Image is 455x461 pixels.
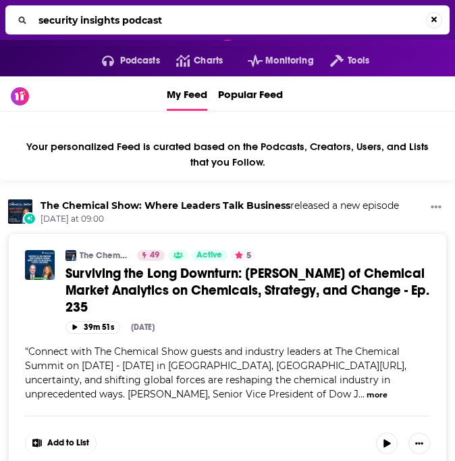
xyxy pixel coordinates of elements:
span: Popular Feed [218,79,283,109]
img: The Chemical Show: Where Leaders Talk Business [65,250,76,261]
a: My Feed [167,76,207,111]
div: New Episode [23,212,36,225]
button: Show More Button [425,199,447,216]
button: open menu [314,50,369,72]
span: 49 [150,249,159,262]
button: Show More Button [408,433,430,454]
a: Popular Feed [218,76,283,111]
span: Monitoring [265,51,313,70]
a: 49 [137,250,165,261]
span: Charts [194,51,223,70]
button: 5 [231,250,255,261]
a: Charts [160,50,223,72]
span: Active [196,249,222,262]
button: open menu [86,50,160,72]
h3: released a new episode [41,199,399,212]
input: Search... [33,9,426,31]
button: more [367,389,387,401]
a: Surviving the Long Downturn: [PERSON_NAME] of Chemical Market Analytics on Chemicals, Strategy, a... [65,265,430,316]
span: Podcasts [120,51,160,70]
img: Surviving the Long Downturn: Dewey Johnson of Chemical Market Analytics on Chemicals, Strategy, a... [25,250,55,280]
span: [DATE] at 09:00 [41,214,399,225]
img: The Chemical Show: Where Leaders Talk Business [8,199,32,224]
a: The Chemical Show: Where Leaders Talk Business [41,199,290,212]
span: Add to List [47,438,89,448]
span: ... [358,388,365,400]
span: Connect with The Chemical Show guests and industry leaders at The Chemical Summit on [DATE] - [DA... [25,345,406,400]
button: open menu [232,50,314,72]
a: Active [191,250,228,261]
span: My Feed [167,79,207,109]
span: Tools [348,51,369,70]
button: 39m 51s [65,321,120,334]
button: Show More Button [26,433,96,454]
span: " [25,345,406,400]
div: [DATE] [131,322,155,332]
div: Search... [5,5,450,34]
a: The Chemical Show: Where Leaders Talk Business [80,250,128,261]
